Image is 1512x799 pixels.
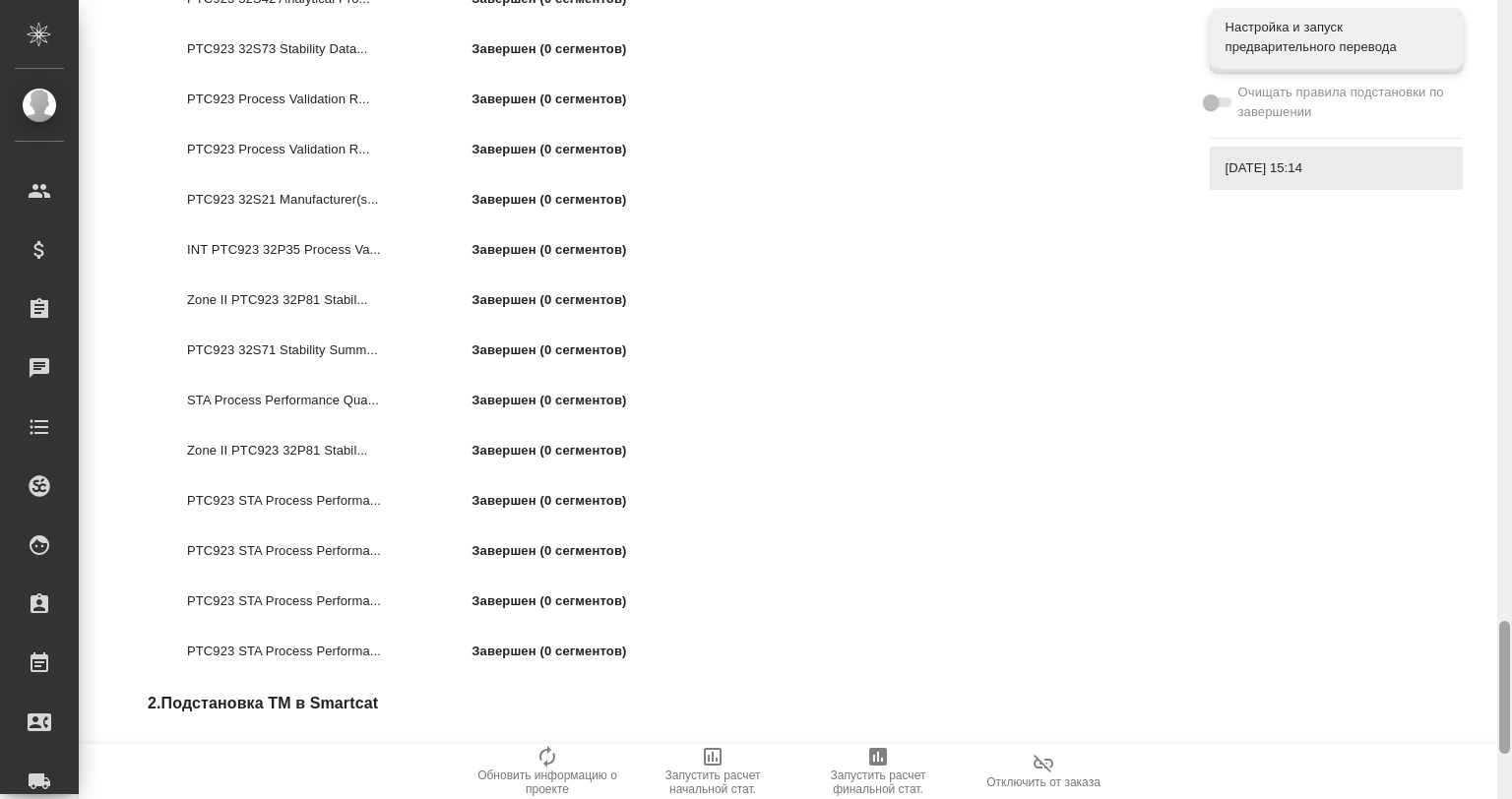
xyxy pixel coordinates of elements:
[187,290,472,310] p: Zone II PTC923 32P81 Stabil...
[476,768,618,796] span: Обновить информацию о проекте
[148,692,1180,715] span: 2 . Подстановка ТМ в Smartcat
[1226,18,1447,57] span: Настройка и запуск предварительного перевода
[1238,83,1448,122] span: Очищать правила подстановки по завершении
[472,39,685,59] p: Завершен (0 сегментов)
[807,768,949,796] span: Запустить расчет финальной стат.
[986,775,1101,789] span: Отключить от заказа
[171,739,508,759] p: Статус
[961,744,1126,799] button: Отключить от заказа
[472,491,685,511] p: Завершен (0 сегментов)
[795,744,961,799] button: Запустить расчет финальной стат.
[630,744,795,799] button: Запустить расчет начальной стат.
[187,190,472,210] p: PTC923 32S21 Manufacturer(s...
[187,591,472,611] p: PTC923 STA Process Performa...
[472,90,685,109] p: Завершен (0 сегментов)
[187,240,472,260] p: INT PTC923 32P35 Process Va...
[187,391,472,410] p: STA Process Performance Qua...
[187,541,472,561] p: PTC923 STA Process Performa...
[472,340,685,360] p: Завершен (0 сегментов)
[472,391,685,410] p: Завершен (0 сегментов)
[508,739,1180,759] p: Завершен
[472,642,685,661] p: Завершен (0 сегментов)
[472,190,685,210] p: Завершен (0 сегментов)
[472,240,685,260] p: Завершен (0 сегментов)
[187,39,472,59] p: PTC923 32S73 Stability Data...
[187,140,472,159] p: PTC923 Process Validation R...
[1210,147,1463,190] div: [DATE] 15:14
[187,90,472,109] p: PTC923 Process Validation R...
[472,140,685,159] p: Завершен (0 сегментов)
[472,541,685,561] p: Завершен (0 сегментов)
[1226,158,1447,178] span: [DATE] 15:14
[187,340,472,360] p: PTC923 32S71 Stability Summ...
[472,591,685,611] p: Завершен (0 сегментов)
[187,441,472,461] p: Zone II PTC923 32P81 Stabil...
[472,290,685,310] p: Завершен (0 сегментов)
[465,744,630,799] button: Обновить информацию о проекте
[187,642,472,661] p: PTC923 STA Process Performa...
[1210,8,1463,67] div: Настройка и запуск предварительного перевода
[472,441,685,461] p: Завершен (0 сегментов)
[187,491,472,511] p: PTC923 STA Process Performa...
[642,768,784,796] span: Запустить расчет начальной стат.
